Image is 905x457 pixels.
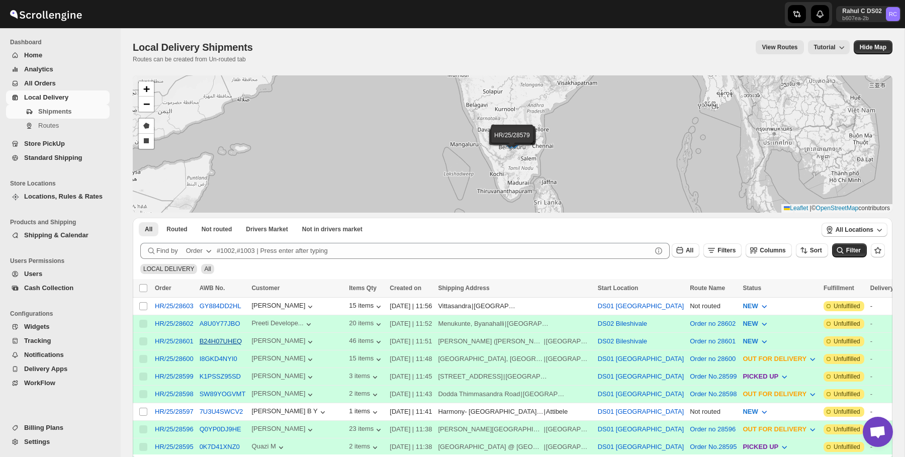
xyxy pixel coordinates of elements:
button: [PERSON_NAME] [251,354,315,364]
button: DS01 [GEOGRAPHIC_DATA] [598,355,684,362]
div: Harmony- [GEOGRAPHIC_DATA] Properties [GEOGRAPHIC_DATA] - [GEOGRAPHIC_DATA] [438,407,543,417]
span: NEW [743,337,758,345]
span: Home [24,51,42,59]
div: | [438,389,591,399]
button: Preeti Develope... [251,319,313,329]
a: Zoom out [139,97,154,112]
button: PICKED UP [737,439,795,455]
div: | [438,442,591,452]
span: Drivers Market [246,225,288,233]
button: Un-claimable [296,222,369,236]
button: view route [756,40,803,54]
span: Sort [810,247,822,254]
span: Created on [390,285,421,292]
span: Unfulfilled [834,425,860,433]
img: Marker [504,137,519,148]
span: Dashboard [10,38,114,46]
button: DS01 [GEOGRAPHIC_DATA] [598,408,684,415]
span: NEW [743,408,758,415]
img: Marker [506,136,521,147]
button: NEW [737,333,775,349]
div: 2 items [349,442,380,452]
span: Find by [156,246,178,256]
text: RC [889,11,897,17]
button: Analytics [6,62,110,76]
div: HR/25/28599 [155,373,194,380]
button: NEW [737,316,775,332]
img: Marker [505,135,520,146]
button: Columns [746,243,791,257]
span: Shipments [38,108,71,115]
span: All [204,265,211,272]
button: 15 items [349,354,384,364]
button: OUT FOR DELIVERY [737,386,824,402]
button: WorkFlow [6,376,110,390]
span: All Orders [24,79,56,87]
span: Not in drivers market [302,225,363,233]
button: DS01 [GEOGRAPHIC_DATA] [598,390,684,398]
span: Store PickUp [24,140,65,147]
button: Filters [703,243,742,257]
div: [STREET_ADDRESS] [438,372,503,382]
span: PICKED UP [743,373,778,380]
span: Local Delivery [24,94,68,101]
div: [PERSON_NAME] [251,425,315,435]
span: PICKED UP [743,443,778,450]
button: NEW [737,298,775,314]
button: 2 items [349,390,380,400]
span: Unfulfilled [834,337,860,345]
button: 15 items [349,302,384,312]
div: Order [186,246,203,256]
div: HR/25/28595 [155,443,194,450]
button: HR/25/28603 [155,302,194,310]
span: Settings [24,438,50,445]
button: Claimable [240,222,294,236]
button: [PERSON_NAME] B Y [251,407,327,417]
div: HR/25/28596 [155,425,194,433]
span: Unfulfilled [834,320,860,328]
button: 3 items [349,372,380,382]
div: [PERSON_NAME] [251,337,315,347]
span: NEW [743,320,758,327]
button: All Orders [6,76,110,90]
span: OUT FOR DELIVERY [743,355,806,362]
span: + [143,82,150,95]
button: Order No.28598 [690,390,737,398]
div: | [438,336,591,346]
div: [GEOGRAPHIC_DATA] [505,372,551,382]
div: [GEOGRAPHIC_DATA] @ [GEOGRAPHIC_DATA] [GEOGRAPHIC_DATA] - [GEOGRAPHIC_DATA] [438,442,543,452]
button: Order no 28602 [690,320,736,327]
p: Rahul C DS02 [842,7,882,15]
button: Settings [6,435,110,449]
span: Shipping & Calendar [24,231,88,239]
button: Shipping & Calendar [6,228,110,242]
span: Tutorial [814,44,836,51]
span: Analytics [24,65,53,73]
button: DS01 [GEOGRAPHIC_DATA] [598,425,684,433]
button: User menu [836,6,901,22]
div: | [438,301,591,311]
a: Draw a rectangle [139,134,154,149]
span: Store Locations [10,179,114,188]
button: Sort [796,243,828,257]
span: Not routed [202,225,232,233]
button: Routed [160,222,193,236]
span: Unfulfilled [834,443,860,451]
div: [GEOGRAPHIC_DATA], [GEOGRAPHIC_DATA] Phase 6, [PERSON_NAME] [438,354,543,364]
div: Not routed [690,301,737,311]
button: Order no 28596 [690,425,736,433]
div: [DATE] | 11:48 [390,354,432,364]
button: Order [180,243,220,259]
button: DS02 Bileshivale [598,337,647,345]
button: Cash Collection [6,281,110,295]
button: 20 items [349,319,384,329]
img: Marker [504,135,519,146]
div: [PERSON_NAME] [251,302,315,312]
button: Order No.28599 [690,373,737,380]
input: #1002,#1003 | Press enter after typing [217,243,652,259]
